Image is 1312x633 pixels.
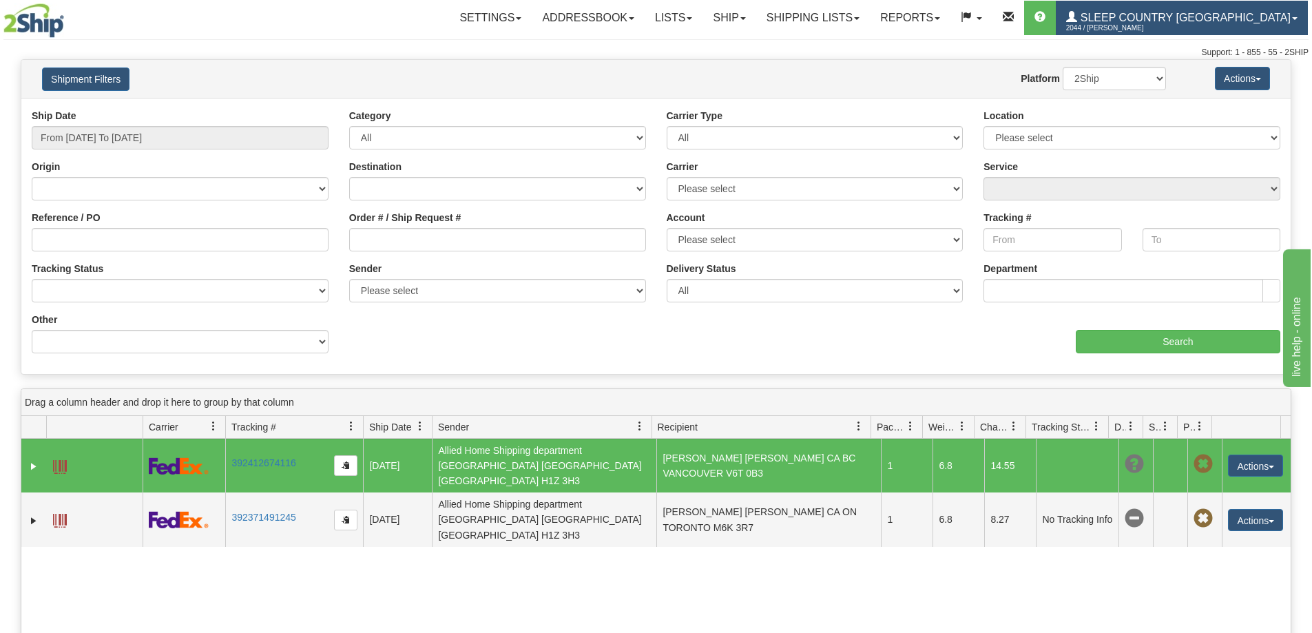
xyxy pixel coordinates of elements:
[658,420,698,434] span: Recipient
[983,228,1121,251] input: From
[32,262,103,276] label: Tracking Status
[1154,415,1177,438] a: Shipment Issues filter column settings
[1183,420,1195,434] span: Pickup Status
[231,512,295,523] a: 392371491245
[1194,509,1213,528] span: Pickup Not Assigned
[847,415,871,438] a: Recipient filter column settings
[1228,509,1283,531] button: Actions
[340,415,363,438] a: Tracking # filter column settings
[1077,12,1291,23] span: Sleep Country [GEOGRAPHIC_DATA]
[928,420,957,434] span: Weight
[10,8,127,25] div: live help - online
[1021,72,1060,85] label: Platform
[656,439,881,492] td: [PERSON_NAME] [PERSON_NAME] CA BC VANCOUVER V6T 0B3
[1066,21,1169,35] span: 2044 / [PERSON_NAME]
[21,389,1291,416] div: grid grouping header
[628,415,652,438] a: Sender filter column settings
[202,415,225,438] a: Carrier filter column settings
[950,415,974,438] a: Weight filter column settings
[32,211,101,225] label: Reference / PO
[667,160,698,174] label: Carrier
[349,109,391,123] label: Category
[42,68,129,91] button: Shipment Filters
[1032,420,1092,434] span: Tracking Status
[1143,228,1280,251] input: To
[1194,455,1213,474] span: Pickup Not Assigned
[432,492,656,546] td: Allied Home Shipping department [GEOGRAPHIC_DATA] [GEOGRAPHIC_DATA] [GEOGRAPHIC_DATA] H1Z 3H3
[1114,420,1126,434] span: Delivery Status
[1056,1,1308,35] a: Sleep Country [GEOGRAPHIC_DATA] 2044 / [PERSON_NAME]
[27,459,41,473] a: Expand
[349,211,461,225] label: Order # / Ship Request #
[1002,415,1025,438] a: Charge filter column settings
[933,439,984,492] td: 6.8
[1036,492,1118,546] td: No Tracking Info
[32,160,60,174] label: Origin
[432,439,656,492] td: Allied Home Shipping department [GEOGRAPHIC_DATA] [GEOGRAPHIC_DATA] [GEOGRAPHIC_DATA] H1Z 3H3
[149,420,178,434] span: Carrier
[984,439,1036,492] td: 14.55
[149,457,209,475] img: 2 - FedEx Express®
[27,514,41,528] a: Expand
[32,109,76,123] label: Ship Date
[1188,415,1211,438] a: Pickup Status filter column settings
[363,492,432,546] td: [DATE]
[438,420,469,434] span: Sender
[334,510,357,530] button: Copy to clipboard
[1125,509,1144,528] span: No Tracking Info
[1228,455,1283,477] button: Actions
[881,439,933,492] td: 1
[53,454,67,476] a: Label
[349,262,382,276] label: Sender
[3,3,64,38] img: logo2044.jpg
[532,1,645,35] a: Addressbook
[983,262,1037,276] label: Department
[369,420,411,434] span: Ship Date
[870,1,950,35] a: Reports
[656,492,881,546] td: [PERSON_NAME] [PERSON_NAME] CA ON TORONTO M6K 3R7
[645,1,702,35] a: Lists
[667,211,705,225] label: Account
[231,457,295,468] a: 392412674116
[756,1,870,35] a: Shipping lists
[1149,420,1160,434] span: Shipment Issues
[1215,67,1270,90] button: Actions
[1280,246,1311,386] iframe: chat widget
[53,508,67,530] a: Label
[349,160,402,174] label: Destination
[334,455,357,476] button: Copy to clipboard
[983,160,1018,174] label: Service
[1125,455,1144,474] span: Unknown
[231,420,276,434] span: Tracking #
[1119,415,1143,438] a: Delivery Status filter column settings
[983,109,1023,123] label: Location
[877,420,906,434] span: Packages
[449,1,532,35] a: Settings
[1085,415,1108,438] a: Tracking Status filter column settings
[149,511,209,528] img: 2 - FedEx Express®
[3,47,1309,59] div: Support: 1 - 855 - 55 - 2SHIP
[984,492,1036,546] td: 8.27
[980,420,1009,434] span: Charge
[899,415,922,438] a: Packages filter column settings
[933,492,984,546] td: 6.8
[702,1,756,35] a: Ship
[667,262,736,276] label: Delivery Status
[667,109,722,123] label: Carrier Type
[1076,330,1280,353] input: Search
[363,439,432,492] td: [DATE]
[983,211,1031,225] label: Tracking #
[881,492,933,546] td: 1
[408,415,432,438] a: Ship Date filter column settings
[32,313,57,326] label: Other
